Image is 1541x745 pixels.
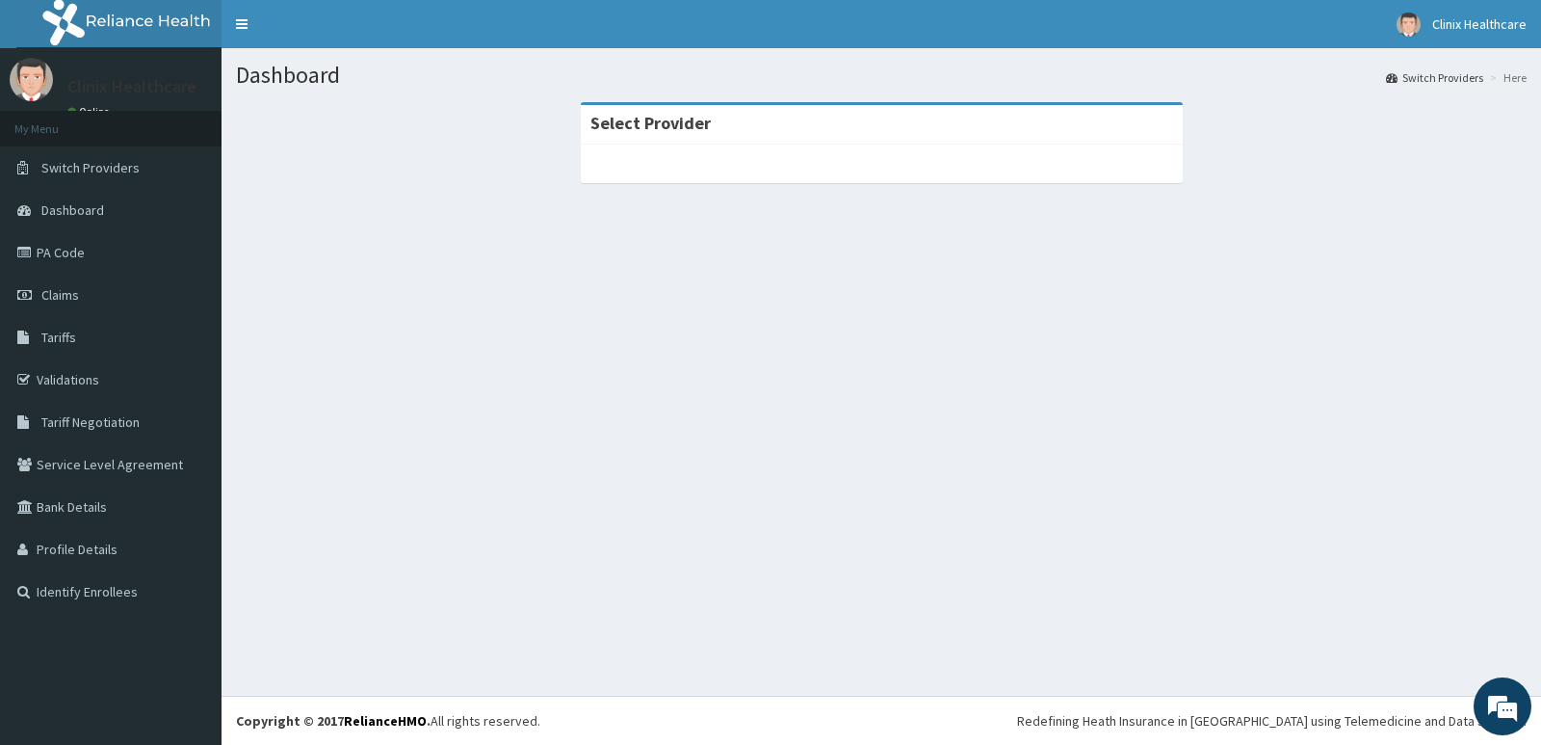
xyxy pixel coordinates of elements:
[1432,15,1527,33] span: Clinix Healthcare
[10,58,53,101] img: User Image
[344,712,427,730] a: RelianceHMO
[41,201,104,219] span: Dashboard
[236,712,431,730] strong: Copyright © 2017 .
[1017,711,1527,731] div: Redefining Heath Insurance in [GEOGRAPHIC_DATA] using Telemedicine and Data Science!
[222,696,1541,745] footer: All rights reserved.
[41,413,140,431] span: Tariff Negotiation
[236,63,1527,88] h1: Dashboard
[1386,69,1483,86] a: Switch Providers
[67,78,196,95] p: Clinix Healthcare
[1397,13,1421,37] img: User Image
[1485,69,1527,86] li: Here
[41,286,79,304] span: Claims
[590,112,711,134] strong: Select Provider
[41,159,140,176] span: Switch Providers
[41,329,76,346] span: Tariffs
[67,105,114,119] a: Online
